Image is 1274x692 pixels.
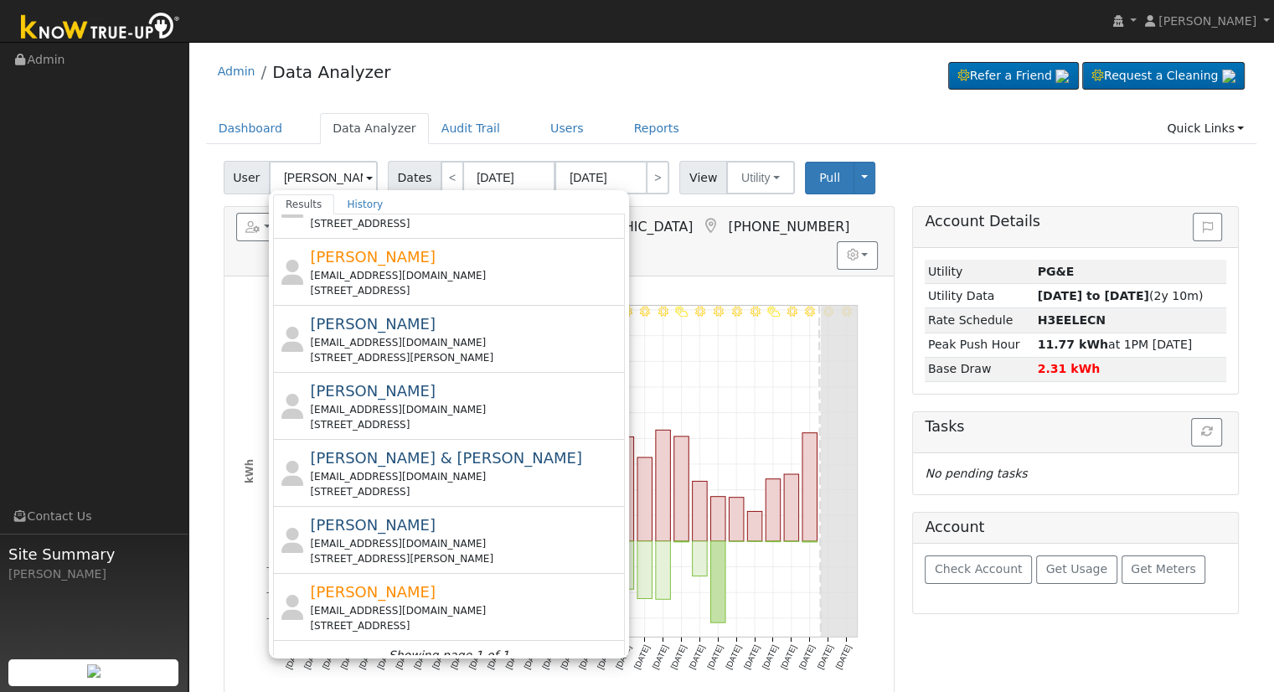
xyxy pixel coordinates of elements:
[925,284,1034,308] td: Utility Data
[1122,555,1206,584] button: Get Meters
[622,306,632,316] i: 9/21 - Clear
[701,218,720,235] a: Map
[538,113,596,144] a: Users
[729,498,744,541] rect: onclick=""
[1131,562,1196,576] span: Get Meters
[272,62,390,82] a: Data Analyzer
[679,161,727,194] span: View
[1037,289,1148,302] strong: [DATE] to [DATE]
[310,469,621,484] div: [EMAIL_ADDRESS][DOMAIN_NAME]
[8,543,179,565] span: Site Summary
[310,484,621,499] div: [STREET_ADDRESS]
[728,219,849,235] span: [PHONE_NUMBER]
[784,474,799,541] rect: onclick=""
[692,481,707,541] rect: onclick=""
[925,418,1226,436] h5: Tasks
[310,248,436,266] span: [PERSON_NAME]
[802,433,818,541] rect: onclick=""
[674,436,689,541] rect: onclick=""
[646,161,669,194] a: >
[1037,313,1106,327] strong: G
[815,643,834,670] text: [DATE]
[761,643,780,670] text: [DATE]
[310,583,436,601] span: [PERSON_NAME]
[8,565,179,583] div: [PERSON_NAME]
[658,306,668,316] i: 9/23 - Clear
[1046,562,1107,576] span: Get Usage
[1037,338,1107,351] strong: 11.77 kWh
[714,306,724,316] i: 9/26 - Clear
[273,194,335,214] a: Results
[1037,289,1203,302] span: (2y 10m)
[925,213,1226,230] h5: Account Details
[389,647,509,664] i: Showing page 1 of 1
[656,430,671,541] rect: onclick=""
[622,113,692,144] a: Reports
[747,511,762,541] rect: onclick=""
[1037,362,1100,375] strong: 2.31 kWh
[925,519,984,535] h5: Account
[320,113,429,144] a: Data Analyzer
[710,541,725,622] rect: onclick=""
[310,551,621,566] div: [STREET_ADDRESS][PERSON_NAME]
[692,541,707,576] rect: onclick=""
[710,497,725,541] rect: onclick=""
[640,306,650,316] i: 9/22 - Clear
[310,283,621,298] div: [STREET_ADDRESS]
[732,306,742,316] i: 9/27 - Clear
[1191,418,1222,447] button: Refresh
[668,643,688,670] text: [DATE]
[1222,70,1235,83] img: retrieve
[925,260,1034,284] td: Utility
[925,333,1034,357] td: Peak Push Hour
[779,643,798,670] text: [DATE]
[388,161,441,194] span: Dates
[675,306,688,316] i: 9/24 - PartlyCloudy
[266,587,279,596] text: -20
[243,459,255,483] text: kWh
[1082,62,1245,90] a: Request a Cleaning
[797,643,816,670] text: [DATE]
[310,516,436,534] span: [PERSON_NAME]
[310,402,621,417] div: [EMAIL_ADDRESS][DOMAIN_NAME]
[805,306,815,316] i: 10/01 - Clear
[310,315,436,333] span: [PERSON_NAME]
[726,161,795,194] button: Utility
[925,308,1034,333] td: Rate Schedule
[750,306,761,316] i: 9/28 - Clear
[695,306,705,316] i: 9/25 - MostlyClear
[310,449,582,467] span: [PERSON_NAME] & [PERSON_NAME]
[266,613,279,622] text: -30
[87,664,101,678] img: retrieve
[935,562,1023,576] span: Check Account
[819,171,840,184] span: Pull
[269,161,378,194] input: Select a User
[802,541,818,542] rect: onclick=""
[619,436,634,541] rect: onclick=""
[310,216,621,231] div: [STREET_ADDRESS]
[742,643,761,670] text: [DATE]
[925,555,1032,584] button: Check Account
[310,536,621,551] div: [EMAIL_ADDRESS][DOMAIN_NAME]
[632,643,651,670] text: [DATE]
[310,382,436,400] span: [PERSON_NAME]
[637,457,652,541] rect: onclick=""
[206,113,296,144] a: Dashboard
[1158,14,1256,28] span: [PERSON_NAME]
[833,643,853,670] text: [DATE]
[1037,265,1074,278] strong: ID: 14875372, authorized: 08/28/24
[925,357,1034,381] td: Base Draw
[334,194,395,214] a: History
[705,643,725,670] text: [DATE]
[674,541,689,542] rect: onclick=""
[13,9,188,47] img: Know True-Up
[767,306,780,316] i: 9/29 - PartlyCloudy
[619,541,634,589] rect: onclick=""
[1193,213,1222,241] button: Issue History
[266,562,279,571] text: -10
[787,306,797,316] i: 9/30 - Clear
[1034,333,1226,357] td: at 1PM [DATE]
[687,643,706,670] text: [DATE]
[724,643,743,670] text: [DATE]
[925,467,1027,480] i: No pending tasks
